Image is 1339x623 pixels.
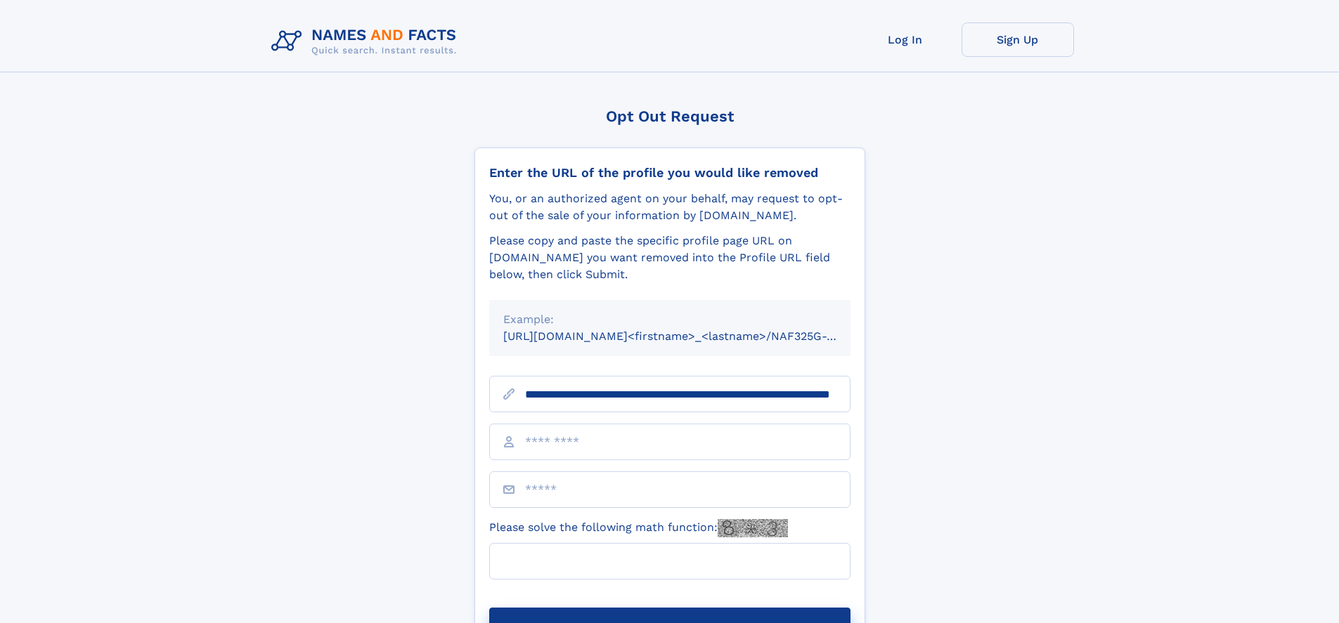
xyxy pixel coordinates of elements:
[503,311,836,328] div: Example:
[474,107,865,125] div: Opt Out Request
[489,232,850,283] div: Please copy and paste the specific profile page URL on [DOMAIN_NAME] you want removed into the Pr...
[489,519,788,537] label: Please solve the following math function:
[503,329,877,343] small: [URL][DOMAIN_NAME]<firstname>_<lastname>/NAF325G-xxxxxxxx
[266,22,468,60] img: Logo Names and Facts
[489,190,850,224] div: You, or an authorized agent on your behalf, may request to opt-out of the sale of your informatio...
[849,22,962,57] a: Log In
[489,165,850,181] div: Enter the URL of the profile you would like removed
[962,22,1074,57] a: Sign Up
